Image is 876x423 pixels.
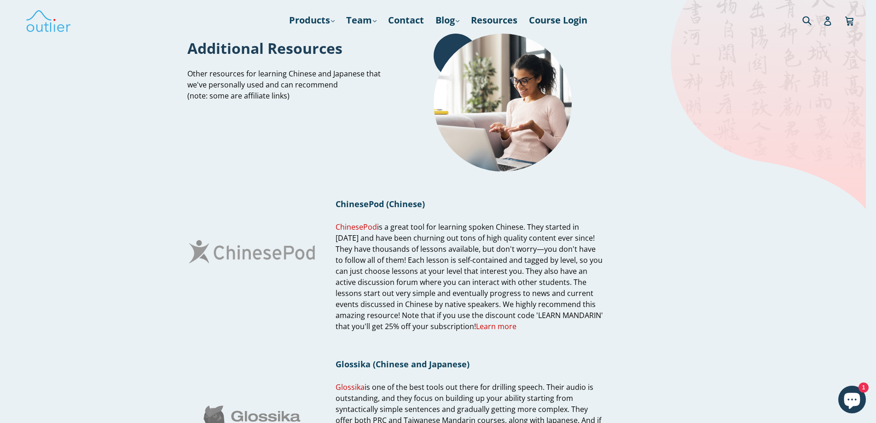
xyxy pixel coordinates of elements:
[431,12,464,29] a: Blog
[835,386,869,416] inbox-online-store-chat: Shopify online store chat
[187,69,381,101] span: Other resources for learning Chinese and Japanese that we've personally used and can recommend (n...
[336,359,603,370] h1: Glossika (Chinese and Japanese)
[336,198,603,209] h1: ChinesePod (Chinese)
[342,12,381,29] a: Team
[383,12,429,29] a: Contact
[336,222,377,232] span: ChinesePod
[25,7,71,34] img: Outlier Linguistics
[524,12,592,29] a: Course Login
[800,11,825,29] input: Search
[336,222,603,332] span: is a great tool for learning spoken Chinese. They started in [DATE] and have been churning out to...
[187,38,389,58] h1: Additional Resources
[336,382,365,393] a: Glossika
[466,12,522,29] a: Resources
[476,321,516,332] a: Learn more
[284,12,339,29] a: Products
[336,222,377,232] a: ChinesePod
